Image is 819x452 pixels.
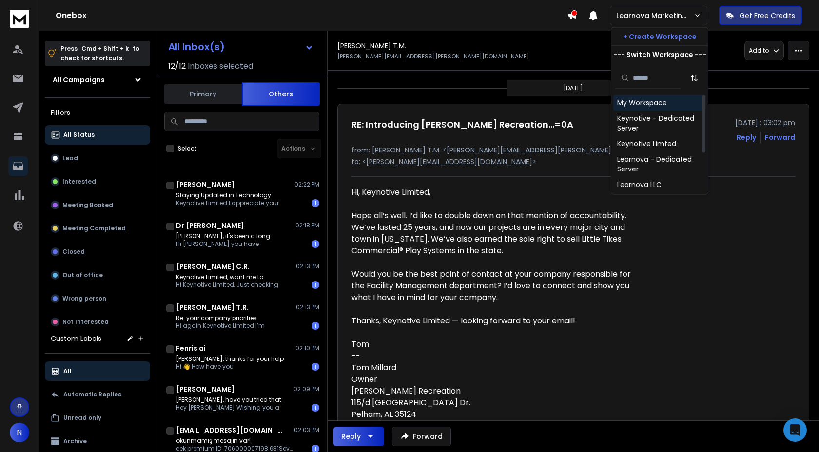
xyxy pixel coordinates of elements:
[312,363,319,371] div: 1
[63,367,72,375] p: All
[295,222,319,229] p: 02:18 PM
[176,240,270,248] p: Hi [PERSON_NAME] you have
[617,180,662,189] div: Learnova LLC
[62,271,103,279] p: Out of office
[312,281,319,289] div: 1
[341,432,361,441] div: Reply
[63,391,121,398] p: Automatic Replies
[176,425,283,435] h1: [EMAIL_ADDRESS][DOMAIN_NAME]
[176,437,293,445] p: okunmamış mesajın var!
[10,423,29,442] button: N
[53,75,105,85] h1: All Campaigns
[45,149,150,168] button: Lead
[176,355,284,363] p: [PERSON_NAME], thanks for your help
[617,113,702,133] div: Keynotive - Dedicated Server
[45,219,150,238] button: Meeting Completed
[293,385,319,393] p: 02:09 PM
[45,289,150,308] button: Wrong person
[45,432,150,451] button: Archive
[188,60,253,72] h3: Inboxes selected
[312,199,319,207] div: 1
[45,172,150,191] button: Interested
[178,145,197,152] label: Select
[62,178,96,186] p: Interested
[176,396,281,404] p: [PERSON_NAME], have you tried that
[176,384,234,394] h1: [PERSON_NAME]
[51,334,101,343] h3: Custom Labels
[617,154,702,174] div: Learnova - Dedicated Server
[176,221,244,230] h1: Dr [PERSON_NAME]
[62,295,106,302] p: Wrong person
[295,344,319,352] p: 02:10 PM
[45,385,150,404] button: Automatic Replies
[564,84,583,92] p: [DATE]
[45,265,150,285] button: Out of office
[62,201,113,209] p: Meeting Booked
[740,11,795,20] p: Get Free Credits
[80,43,130,54] span: Cmd + Shift + k
[176,281,278,289] p: Hi Keynotive Limited, Just checking
[45,312,150,332] button: Not Interested
[45,408,150,428] button: Unread only
[63,437,87,445] p: Archive
[45,361,150,381] button: All
[62,225,126,232] p: Meeting Completed
[351,145,795,155] p: from: [PERSON_NAME] T.M. <[PERSON_NAME][EMAIL_ADDRESS][PERSON_NAME][DOMAIN_NAME]>
[617,139,676,149] div: Keynotive Limted
[337,53,529,60] p: [PERSON_NAME][EMAIL_ADDRESS][PERSON_NAME][DOMAIN_NAME]
[296,263,319,270] p: 02:13 PM
[333,427,384,446] button: Reply
[176,180,234,189] h1: [PERSON_NAME]
[765,132,795,142] div: Forward
[312,404,319,412] div: 1
[749,47,769,55] p: Add to
[684,68,704,88] button: Sort by Sort A-Z
[294,181,319,188] p: 02:22 PM
[45,106,150,119] h3: Filters
[176,302,249,312] h1: [PERSON_NAME] T.R.
[296,303,319,311] p: 02:13 PM
[242,82,320,106] button: Others
[294,426,319,434] p: 02:03 PM
[176,262,250,271] h1: [PERSON_NAME] C.R.
[160,37,321,56] button: All Inbox(s)
[176,322,265,330] p: Hi again Keynotive Limited I’m
[719,6,802,25] button: Get Free Credits
[176,314,265,322] p: Re: your company priorities
[60,44,139,63] p: Press to check for shortcuts.
[63,131,95,139] p: All Status
[45,195,150,215] button: Meeting Booked
[176,363,284,371] p: Hi 👋 How have you
[45,70,150,90] button: All Campaigns
[737,132,756,142] button: Reply
[176,232,270,240] p: [PERSON_NAME], it's been a long
[63,414,101,422] p: Unread only
[45,125,150,145] button: All Status
[351,157,795,167] p: to: <[PERSON_NAME][EMAIL_ADDRESS][DOMAIN_NAME]>
[392,427,451,446] button: Forward
[56,10,567,21] h1: Onebox
[62,248,85,256] p: Closed
[312,322,319,330] div: 1
[176,273,278,281] p: Keynotive Limited, want me to
[176,191,279,199] p: Staying Updated in Technology
[10,10,29,28] img: logo
[616,11,694,20] p: Learnova Marketing Emails
[168,60,186,72] span: 12 / 12
[168,42,225,52] h1: All Inbox(s)
[613,50,706,59] p: --- Switch Workspace ---
[62,318,109,326] p: Not Interested
[176,404,281,412] p: Hey [PERSON_NAME] Wishing you a
[312,240,319,248] div: 1
[176,199,279,207] p: Keynotive Limited I appreciate your
[623,32,697,41] p: + Create Workspace
[62,154,78,162] p: Lead
[611,28,708,45] button: + Create Workspace
[176,343,206,353] h1: Fenris ai
[45,242,150,262] button: Closed
[351,118,573,132] h1: RE: Introducing [PERSON_NAME] Recreation...=0A
[735,118,795,128] p: [DATE] : 03:02 pm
